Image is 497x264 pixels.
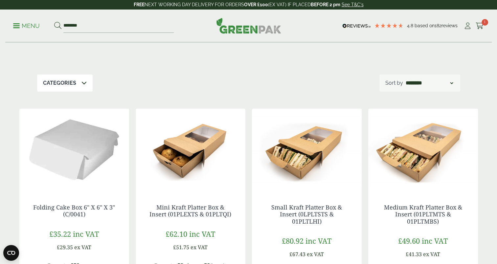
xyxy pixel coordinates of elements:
img: REVIEWS.io [342,24,371,28]
img: 3530058 Folding Cake Box 8 x 8 x 4inch [19,109,129,191]
button: Open CMP widget [3,245,19,261]
img: medium platter boxes [252,109,362,191]
a: Folding Cake Box 6" X 6" X 3" (C/0041) [33,203,115,218]
select: Shop order [404,79,454,87]
span: 1 [482,19,488,26]
a: Mini Kraft Platter Box & Insert (01PLEXTS & 01PLTQI) [149,203,231,218]
span: inc VAT [189,229,215,239]
strong: FREE [134,2,145,7]
span: ex VAT [423,251,440,258]
span: ex VAT [307,251,324,258]
i: Cart [476,23,484,29]
span: inc VAT [305,236,331,246]
strong: BEFORE 2 pm [311,2,340,7]
span: 4.8 [407,23,415,28]
span: £35.22 [49,229,71,239]
a: Small Kraft Platter Box & Insert (0LPLTSTS & 01PLTLHI) [271,203,342,225]
span: 182 [435,23,441,28]
p: Sort by [385,79,403,87]
a: 1 [476,21,484,31]
span: £67.43 [289,251,305,258]
span: Based on [415,23,435,28]
span: ex VAT [74,244,91,251]
strong: OVER £100 [244,2,268,7]
span: ex VAT [191,244,208,251]
a: Medium Kraft Platter Box & Insert (01PLTMTS & 01PLTMBS) [384,203,462,225]
span: £51.75 [173,244,189,251]
span: £62.10 [166,229,187,239]
p: Menu [13,22,40,30]
img: medium platter boxes [368,109,478,191]
span: £49.60 [398,236,420,246]
img: GreenPak Supplies [216,18,281,33]
span: inc VAT [73,229,99,239]
span: inc VAT [422,236,448,246]
span: reviews [441,23,458,28]
span: £80.92 [282,236,304,246]
a: See T&C's [342,2,364,7]
img: IMG_4535 [136,109,245,191]
span: £29.35 [57,244,73,251]
a: Menu [13,22,40,29]
div: 4.79 Stars [374,23,404,29]
p: Categories [43,79,76,87]
i: My Account [463,23,472,29]
span: £41.33 [406,251,422,258]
